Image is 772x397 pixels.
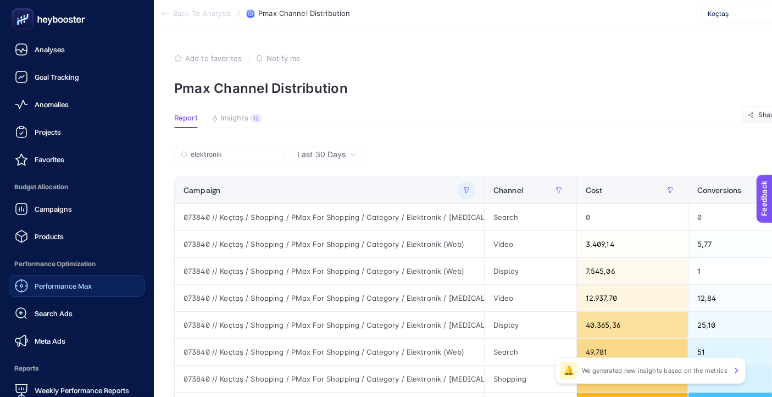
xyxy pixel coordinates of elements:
div: 🔔 [560,362,577,379]
span: Campaign [184,186,220,195]
span: Meta Ads [35,337,65,345]
span: Reports [9,357,145,379]
a: Products [9,225,145,247]
div: 3.409,14 [577,231,688,257]
span: Anomalies [35,100,69,109]
div: Search [485,339,576,365]
div: 12.937,70 [577,285,688,311]
div: 073840 // Koçtaş / Shopping / PMax For Shopping / Category / Elektronik (Web) [175,339,484,365]
span: Insights [221,114,248,123]
span: Back To Analysis [173,9,231,18]
div: Display [485,258,576,284]
a: Campaigns [9,198,145,220]
div: 073840 // Koçtaş / Shopping / PMax For Shopping / Category / Elektronik (Web) [175,231,484,257]
div: 073840 // Koçtaş / Shopping / PMax For Shopping / Category / Elektronik / [MEDICAL_DATA] Eşya (Web) [175,285,484,311]
a: Goal Tracking [9,66,145,88]
span: Channel [493,186,523,195]
div: 40.365,36 [577,312,688,338]
div: 073840 // Koçtaş / Shopping / PMax For Shopping / Category / Elektronik / [MEDICAL_DATA] Eşya (Web) [175,366,484,392]
span: Last 30 Days [297,149,346,160]
div: 7.545,06 [577,258,688,284]
a: Anomalies [9,93,145,115]
span: / [237,9,240,18]
span: Add to favorites [185,54,242,63]
div: 12 [251,114,262,123]
input: Search [191,151,277,159]
span: Notify me [266,54,301,63]
div: 073840 // Koçtaş / Shopping / PMax For Shopping / Category / Elektronik (Web) [175,258,484,284]
button: Add to favorites [174,54,242,63]
span: Favorites [35,155,64,164]
span: Products [35,232,64,241]
span: Feedback [7,3,42,12]
span: Cost [586,186,603,195]
div: 0 [577,204,688,230]
div: Shopping [485,366,576,392]
span: Performance Optimization [9,253,145,275]
a: Analyses [9,38,145,60]
div: 073840 // Koçtaş / Shopping / PMax For Shopping / Category / Elektronik / [MEDICAL_DATA] Eşya (Web) [175,204,484,230]
div: 49.781 [577,339,688,365]
span: Conversions [697,186,742,195]
span: Analyses [35,45,65,54]
button: Notify me [256,54,301,63]
a: Meta Ads [9,330,145,352]
div: Display [485,312,576,338]
span: Campaigns [35,205,72,213]
span: Pmax Channel Distribution [258,9,350,18]
div: Search [485,204,576,230]
span: Performance Max [35,282,92,290]
a: Favorites [9,148,145,170]
span: Projects [35,128,61,136]
span: Weekly Performance Reports [35,386,129,395]
span: Search Ads [35,309,73,318]
a: Performance Max [9,275,145,297]
div: 073840 // Koçtaş / Shopping / PMax For Shopping / Category / Elektronik / [MEDICAL_DATA] Eşya (Web) [175,312,484,338]
a: Projects [9,121,145,143]
span: Goal Tracking [35,73,79,81]
div: Video [485,231,576,257]
a: Search Ads [9,302,145,324]
p: We generated new insights based on the metrics [582,366,727,375]
span: Report [174,114,198,123]
span: Budget Allocation [9,176,145,198]
div: Video [485,285,576,311]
